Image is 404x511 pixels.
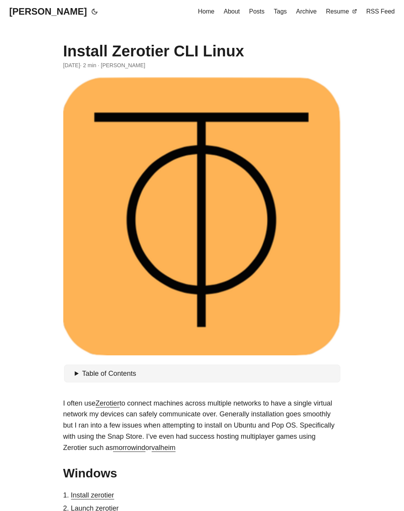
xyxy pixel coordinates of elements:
[63,61,80,70] span: 2020-10-26 00:00:00 +0000 UTC
[113,444,145,452] a: morrowind
[82,370,136,377] span: Table of Contents
[274,8,287,15] span: Tags
[152,444,176,452] a: valheim
[96,399,120,407] a: Zerotier
[296,8,316,15] span: Archive
[326,8,349,15] span: Resume
[249,8,265,15] span: Posts
[71,491,114,499] a: Install zerotier
[198,8,215,15] span: Home
[63,466,341,480] h2: Windows
[63,398,341,453] p: I often use to connect machines across multiple networks to have a single virtual network my devi...
[75,368,337,379] summary: Table of Contents
[224,8,240,15] span: About
[366,8,395,15] span: RSS Feed
[63,42,341,60] h1: Install Zerotier CLI Linux
[63,61,341,70] div: · 2 min · [PERSON_NAME]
